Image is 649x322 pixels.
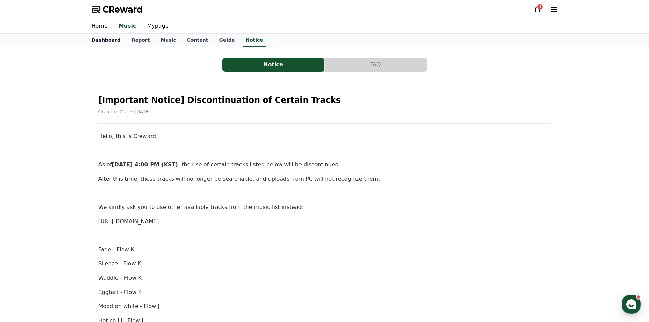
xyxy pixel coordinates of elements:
span: Home [17,226,29,232]
a: Notice [222,58,325,72]
a: Home [2,216,45,233]
a: Content [182,34,214,47]
p: Eggtart - Flow K [98,288,551,297]
p: As of , the use of certain tracks listed below will be discontinued. [98,160,551,169]
p: Hello, this is Creward. [98,132,551,141]
a: Settings [88,216,131,233]
p: Mood on white - Flow J [98,302,551,311]
h2: [Important Notice] Discontinuation of Certain Tracks [98,95,551,106]
p: Waddle - Flow K [98,274,551,282]
a: Dashboard [86,34,126,47]
a: CReward [92,4,143,15]
a: [URL][DOMAIN_NAME] [98,218,159,225]
p: After this time, these tracks will no longer be searchable, and uploads from PC will not recogniz... [98,174,551,183]
span: Creation Date: [DATE] [98,109,151,114]
strong: [DATE] 4:00 PM (KST) [112,161,178,168]
a: Mypage [142,19,174,33]
a: Music [117,19,138,33]
a: 3 [533,5,541,14]
p: We kindly ask you to use other available tracks from the music list instead: [98,203,551,212]
a: Music [155,34,181,47]
span: Settings [101,226,118,232]
div: 3 [537,4,543,10]
p: Silence - Flow K [98,259,551,268]
span: Messages [57,227,77,232]
a: Notice [243,34,266,47]
a: Home [86,19,113,33]
a: Guide [214,34,240,47]
a: Report [126,34,155,47]
a: Messages [45,216,88,233]
span: CReward [103,4,143,15]
button: FAQ [325,58,427,72]
p: Fade - Flow K [98,245,551,254]
button: Notice [222,58,324,72]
